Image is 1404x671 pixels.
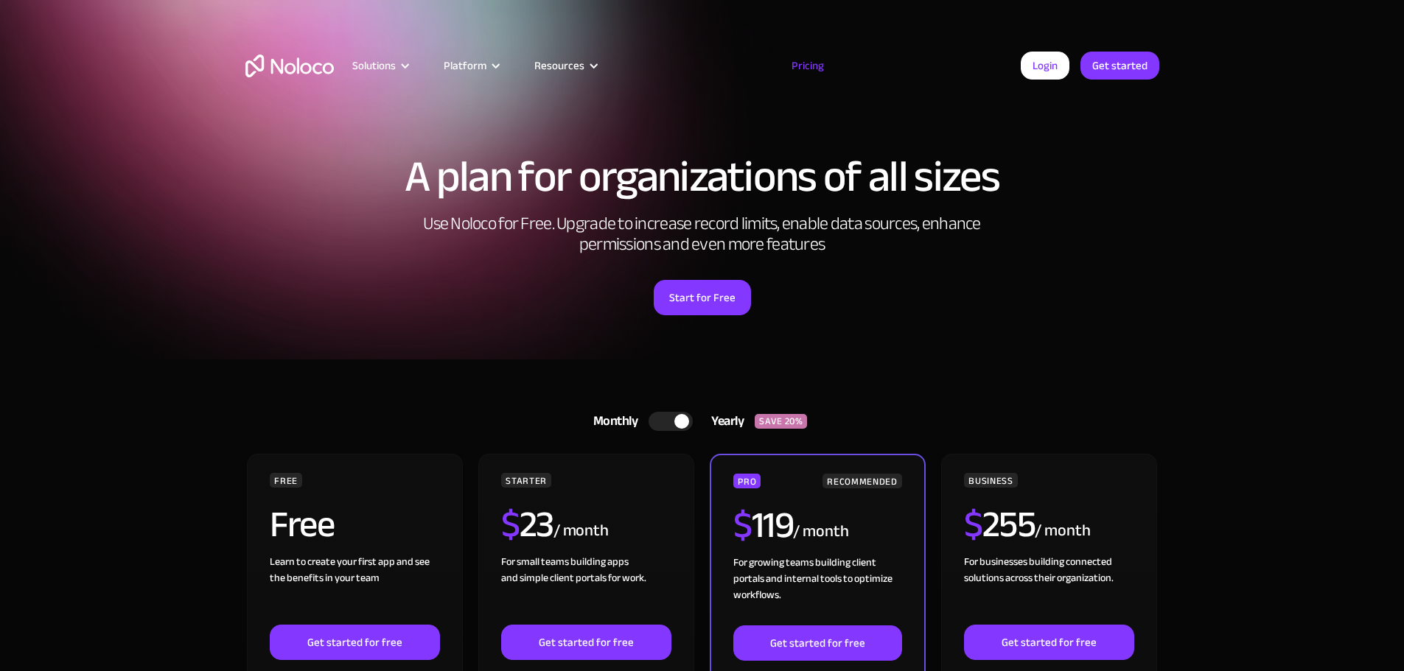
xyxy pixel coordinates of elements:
[654,280,751,315] a: Start for Free
[270,625,439,660] a: Get started for free
[773,56,842,75] a: Pricing
[964,506,1035,543] h2: 255
[534,56,584,75] div: Resources
[733,474,761,488] div: PRO
[501,554,671,625] div: For small teams building apps and simple client portals for work. ‍
[1021,52,1069,80] a: Login
[1080,52,1159,80] a: Get started
[270,554,439,625] div: Learn to create your first app and see the benefits in your team ‍
[733,555,901,625] div: For growing teams building client portals and internal tools to optimize workflows.
[270,473,302,488] div: FREE
[516,56,614,75] div: Resources
[964,473,1017,488] div: BUSINESS
[964,490,982,559] span: $
[793,520,848,544] div: / month
[733,625,901,661] a: Get started for free
[553,519,609,543] div: / month
[245,55,334,77] a: home
[755,414,807,429] div: SAVE 20%
[245,155,1159,199] h1: A plan for organizations of all sizes
[733,491,752,560] span: $
[501,625,671,660] a: Get started for free
[1035,519,1090,543] div: / month
[425,56,516,75] div: Platform
[575,410,649,432] div: Monthly
[501,506,553,543] h2: 23
[444,56,486,75] div: Platform
[501,473,551,488] div: STARTER
[352,56,396,75] div: Solutions
[270,506,334,543] h2: Free
[823,474,901,488] div: RECOMMENDED
[501,490,520,559] span: $
[733,507,793,544] h2: 119
[964,554,1134,625] div: For businesses building connected solutions across their organization. ‍
[408,214,997,255] h2: Use Noloco for Free. Upgrade to increase record limits, enable data sources, enhance permissions ...
[334,56,425,75] div: Solutions
[964,625,1134,660] a: Get started for free
[693,410,755,432] div: Yearly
